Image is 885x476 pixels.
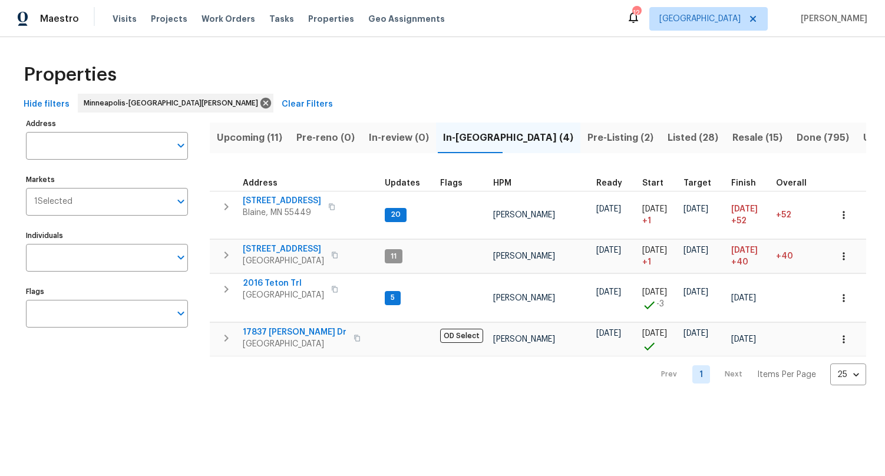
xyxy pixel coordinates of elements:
[151,13,187,25] span: Projects
[493,335,555,343] span: [PERSON_NAME]
[771,191,822,239] td: 52 day(s) past target finish date
[642,215,651,227] span: + 1
[668,130,718,146] span: Listed (28)
[277,94,338,115] button: Clear Filters
[642,246,667,254] span: [DATE]
[493,294,555,302] span: [PERSON_NAME]
[19,94,74,115] button: Hide filters
[692,365,710,384] a: Goto page 1
[797,130,849,146] span: Done (795)
[727,240,771,273] td: Scheduled to finish 40 day(s) late
[727,191,771,239] td: Scheduled to finish 52 day(s) late
[638,240,679,273] td: Project started 1 days late
[642,205,667,213] span: [DATE]
[493,252,555,260] span: [PERSON_NAME]
[243,195,321,207] span: [STREET_ADDRESS]
[26,176,188,183] label: Markets
[173,137,189,154] button: Open
[830,359,866,390] div: 25
[440,179,463,187] span: Flags
[683,288,708,296] span: [DATE]
[26,288,188,295] label: Flags
[443,130,573,146] span: In-[GEOGRAPHIC_DATA] (4)
[771,240,822,273] td: 40 day(s) past target finish date
[596,246,621,254] span: [DATE]
[243,326,346,338] span: 17837 [PERSON_NAME] Dr
[596,179,633,187] div: Earliest renovation start date (first business day after COE or Checkout)
[596,179,622,187] span: Ready
[243,255,324,267] span: [GEOGRAPHIC_DATA]
[596,205,621,213] span: [DATE]
[731,179,767,187] div: Projected renovation finish date
[243,243,324,255] span: [STREET_ADDRESS]
[683,179,722,187] div: Target renovation project end date
[731,205,758,213] span: [DATE]
[243,338,346,350] span: [GEOGRAPHIC_DATA]
[638,323,679,356] td: Project started on time
[596,288,621,296] span: [DATE]
[776,179,817,187] div: Days past target finish date
[173,193,189,210] button: Open
[493,211,555,219] span: [PERSON_NAME]
[757,369,816,381] p: Items Per Page
[587,130,653,146] span: Pre-Listing (2)
[731,215,747,227] span: +52
[243,289,324,301] span: [GEOGRAPHIC_DATA]
[386,210,405,220] span: 20
[731,179,756,187] span: Finish
[596,329,621,338] span: [DATE]
[440,329,483,343] span: OD Select
[24,69,117,81] span: Properties
[683,179,711,187] span: Target
[656,298,664,310] span: -3
[173,249,189,266] button: Open
[659,13,741,25] span: [GEOGRAPHIC_DATA]
[642,179,663,187] span: Start
[282,97,333,112] span: Clear Filters
[732,130,782,146] span: Resale (15)
[84,97,263,109] span: Minneapolis-[GEOGRAPHIC_DATA][PERSON_NAME]
[369,130,429,146] span: In-review (0)
[731,335,756,343] span: [DATE]
[24,97,70,112] span: Hide filters
[386,252,401,262] span: 11
[642,288,667,296] span: [DATE]
[776,252,793,260] span: +40
[642,256,651,268] span: + 1
[642,329,667,338] span: [DATE]
[243,207,321,219] span: Blaine, MN 55449
[776,179,807,187] span: Overall
[650,363,866,385] nav: Pagination Navigation
[776,211,791,219] span: +52
[638,274,679,322] td: Project started 3 days early
[243,179,278,187] span: Address
[386,293,399,303] span: 5
[796,13,867,25] span: [PERSON_NAME]
[217,130,282,146] span: Upcoming (11)
[731,256,748,268] span: +40
[34,197,72,207] span: 1 Selected
[731,294,756,302] span: [DATE]
[173,305,189,322] button: Open
[642,179,674,187] div: Actual renovation start date
[308,13,354,25] span: Properties
[731,246,758,254] span: [DATE]
[683,246,708,254] span: [DATE]
[40,13,79,25] span: Maestro
[683,329,708,338] span: [DATE]
[113,13,137,25] span: Visits
[78,94,273,113] div: Minneapolis-[GEOGRAPHIC_DATA][PERSON_NAME]
[493,179,511,187] span: HPM
[269,15,294,23] span: Tasks
[243,277,324,289] span: 2016 Teton Trl
[683,205,708,213] span: [DATE]
[385,179,420,187] span: Updates
[632,7,640,19] div: 12
[202,13,255,25] span: Work Orders
[368,13,445,25] span: Geo Assignments
[26,232,188,239] label: Individuals
[26,120,188,127] label: Address
[296,130,355,146] span: Pre-reno (0)
[638,191,679,239] td: Project started 1 days late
